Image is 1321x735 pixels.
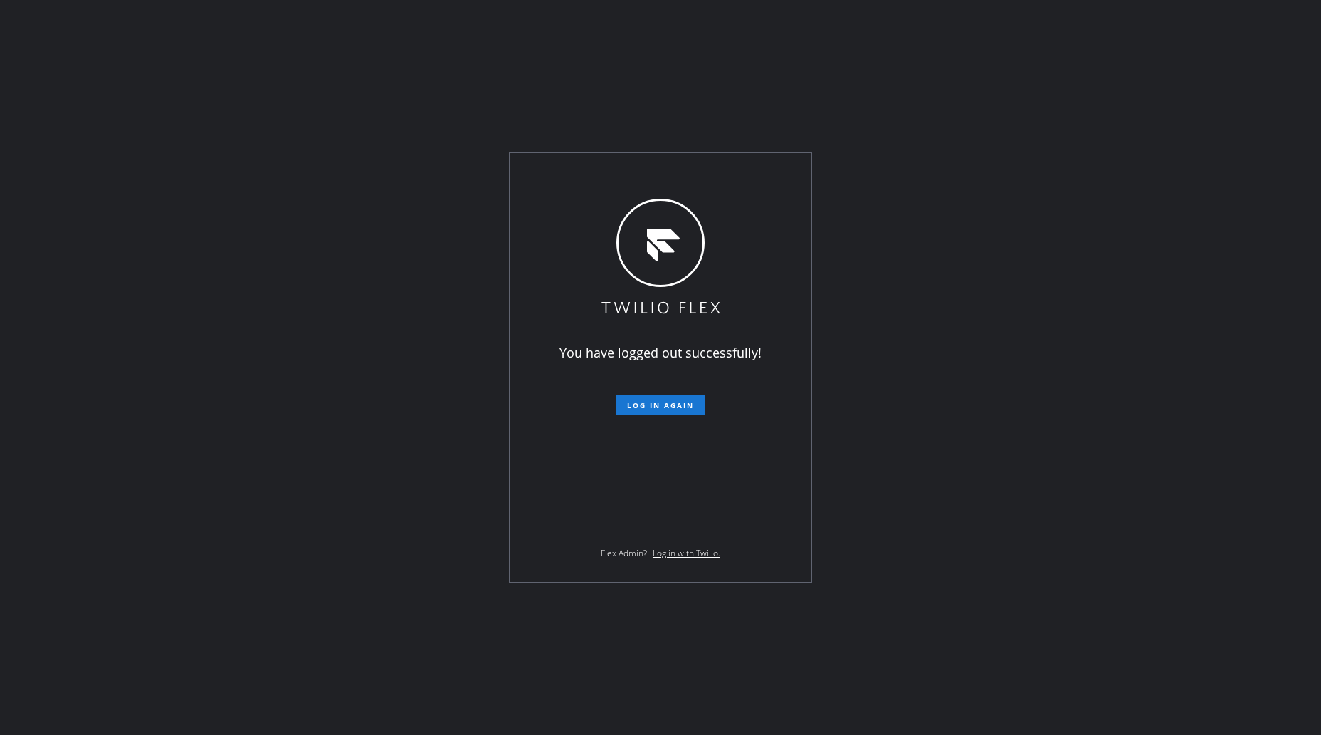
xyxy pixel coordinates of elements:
a: Log in with Twilio. [653,547,720,559]
button: Log in again [616,395,705,415]
span: Flex Admin? [601,547,647,559]
span: You have logged out successfully! [559,344,762,361]
span: Log in again [627,400,694,410]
